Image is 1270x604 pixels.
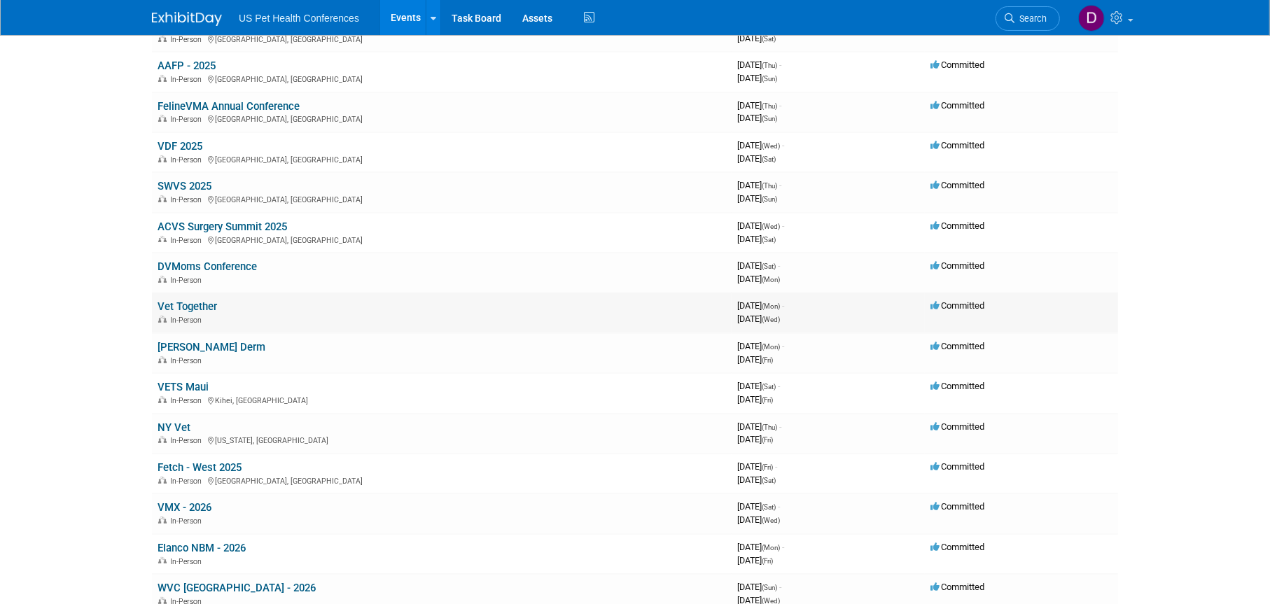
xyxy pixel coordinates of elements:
[158,115,167,122] img: In-Person Event
[762,75,777,83] span: (Sun)
[737,501,780,512] span: [DATE]
[158,236,167,243] img: In-Person Event
[762,396,773,404] span: (Fri)
[158,195,167,202] img: In-Person Event
[779,180,781,190] span: -
[170,396,206,405] span: In-Person
[737,475,776,485] span: [DATE]
[158,542,246,554] a: Elanco NBM - 2026
[782,220,784,231] span: -
[170,517,206,526] span: In-Person
[152,12,222,26] img: ExhibitDay
[158,582,316,594] a: WVC [GEOGRAPHIC_DATA] - 2026
[930,180,984,190] span: Committed
[778,381,780,391] span: -
[158,381,209,393] a: VETS Maui
[762,423,777,431] span: (Thu)
[762,477,776,484] span: (Sat)
[737,434,773,444] span: [DATE]
[737,220,784,231] span: [DATE]
[762,544,780,552] span: (Mon)
[170,35,206,44] span: In-Person
[158,421,190,434] a: NY Vet
[737,514,780,525] span: [DATE]
[737,100,781,111] span: [DATE]
[778,260,780,271] span: -
[762,463,773,471] span: (Fri)
[737,33,776,43] span: [DATE]
[775,461,777,472] span: -
[158,234,726,245] div: [GEOGRAPHIC_DATA], [GEOGRAPHIC_DATA]
[158,260,257,273] a: DVMoms Conference
[158,396,167,403] img: In-Person Event
[158,475,726,486] div: [GEOGRAPHIC_DATA], [GEOGRAPHIC_DATA]
[737,421,781,432] span: [DATE]
[158,33,726,44] div: [GEOGRAPHIC_DATA], [GEOGRAPHIC_DATA]
[762,316,780,323] span: (Wed)
[779,582,781,592] span: -
[930,461,984,472] span: Committed
[158,193,726,204] div: [GEOGRAPHIC_DATA], [GEOGRAPHIC_DATA]
[158,316,167,323] img: In-Person Event
[762,182,777,190] span: (Thu)
[158,461,242,474] a: Fetch - West 2025
[158,356,167,363] img: In-Person Event
[737,234,776,244] span: [DATE]
[170,236,206,245] span: In-Person
[158,477,167,484] img: In-Person Event
[170,316,206,325] span: In-Person
[782,300,784,311] span: -
[158,341,265,353] a: [PERSON_NAME] Derm
[158,557,167,564] img: In-Person Event
[158,394,726,405] div: Kihei, [GEOGRAPHIC_DATA]
[737,381,780,391] span: [DATE]
[930,140,984,150] span: Committed
[930,542,984,552] span: Committed
[930,59,984,70] span: Committed
[737,300,784,311] span: [DATE]
[737,461,777,472] span: [DATE]
[158,153,726,164] div: [GEOGRAPHIC_DATA], [GEOGRAPHIC_DATA]
[170,115,206,124] span: In-Person
[930,100,984,111] span: Committed
[158,597,167,604] img: In-Person Event
[158,73,726,84] div: [GEOGRAPHIC_DATA], [GEOGRAPHIC_DATA]
[170,436,206,445] span: In-Person
[762,517,780,524] span: (Wed)
[782,341,784,351] span: -
[930,300,984,311] span: Committed
[737,260,780,271] span: [DATE]
[779,421,781,432] span: -
[762,557,773,565] span: (Fri)
[158,434,726,445] div: [US_STATE], [GEOGRAPHIC_DATA]
[737,354,773,365] span: [DATE]
[762,142,780,150] span: (Wed)
[158,75,167,82] img: In-Person Event
[158,300,217,313] a: Vet Together
[762,115,777,122] span: (Sun)
[779,100,781,111] span: -
[762,383,776,391] span: (Sat)
[239,13,359,24] span: US Pet Health Conferences
[170,477,206,486] span: In-Person
[170,155,206,164] span: In-Person
[170,276,206,285] span: In-Person
[782,140,784,150] span: -
[158,113,726,124] div: [GEOGRAPHIC_DATA], [GEOGRAPHIC_DATA]
[930,381,984,391] span: Committed
[158,140,202,153] a: VDF 2025
[762,223,780,230] span: (Wed)
[158,436,167,443] img: In-Person Event
[158,517,167,524] img: In-Person Event
[996,6,1060,31] a: Search
[170,195,206,204] span: In-Person
[158,220,287,233] a: ACVS Surgery Summit 2025
[737,140,784,150] span: [DATE]
[762,62,777,69] span: (Thu)
[170,356,206,365] span: In-Person
[737,59,781,70] span: [DATE]
[1014,13,1047,24] span: Search
[737,314,780,324] span: [DATE]
[737,582,781,592] span: [DATE]
[1078,5,1105,31] img: Debra Smith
